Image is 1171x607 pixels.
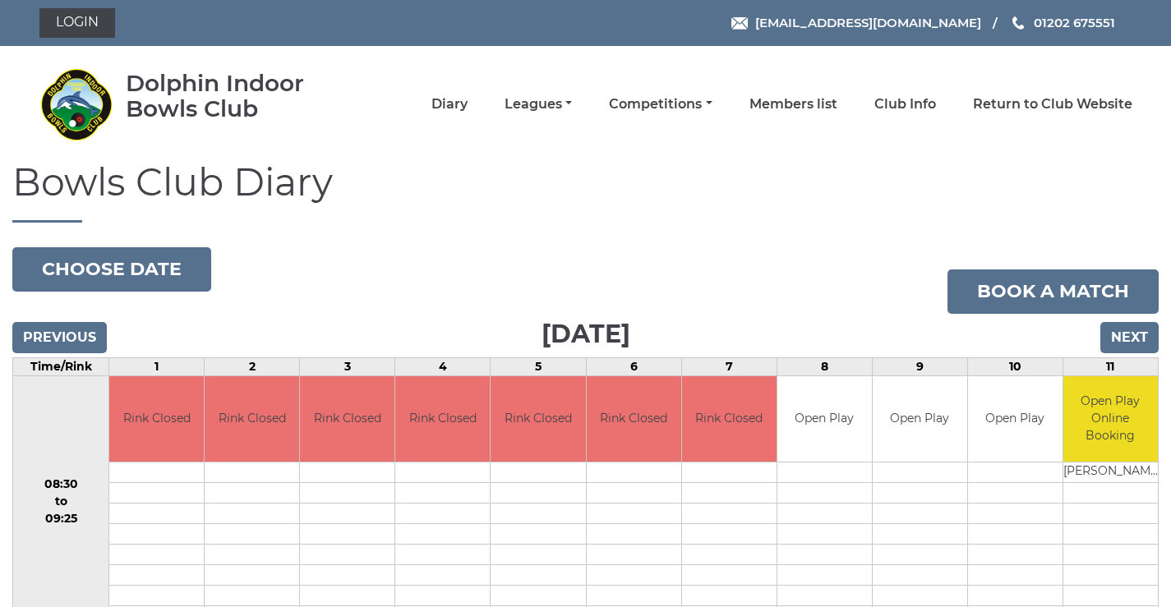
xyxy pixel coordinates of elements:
td: Rink Closed [109,376,204,462]
img: Phone us [1012,16,1024,30]
input: Previous [12,322,107,353]
td: Rink Closed [205,376,299,462]
td: 11 [1063,357,1158,375]
a: Club Info [874,95,936,113]
td: 8 [777,357,872,375]
td: 4 [395,357,491,375]
td: Rink Closed [300,376,394,462]
td: Open Play [968,376,1063,462]
td: 10 [967,357,1063,375]
td: Open Play [777,376,872,462]
a: Email [EMAIL_ADDRESS][DOMAIN_NAME] [731,13,981,32]
td: 5 [491,357,586,375]
td: [PERSON_NAME] [1063,462,1158,483]
a: Book a match [947,269,1159,314]
img: Dolphin Indoor Bowls Club [39,67,113,141]
td: 6 [586,357,681,375]
td: 7 [681,357,777,375]
a: Diary [431,95,468,113]
td: 2 [205,357,300,375]
td: Rink Closed [682,376,777,462]
td: Open Play Online Booking [1063,376,1158,462]
a: Competitions [609,95,712,113]
td: Open Play [873,376,967,462]
a: Leagues [505,95,572,113]
div: Dolphin Indoor Bowls Club [126,71,352,122]
td: Rink Closed [395,376,490,462]
a: Phone us 01202 675551 [1010,13,1115,32]
td: Rink Closed [491,376,585,462]
span: [EMAIL_ADDRESS][DOMAIN_NAME] [755,15,981,30]
button: Choose date [12,247,211,292]
a: Return to Club Website [973,95,1132,113]
h1: Bowls Club Diary [12,162,1159,223]
td: Time/Rink [13,357,109,375]
a: Members list [749,95,837,113]
a: Login [39,8,115,38]
img: Email [731,17,748,30]
td: 9 [872,357,967,375]
td: 1 [109,357,205,375]
span: 01202 675551 [1034,15,1115,30]
td: Rink Closed [587,376,681,462]
input: Next [1100,322,1159,353]
td: 3 [300,357,395,375]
